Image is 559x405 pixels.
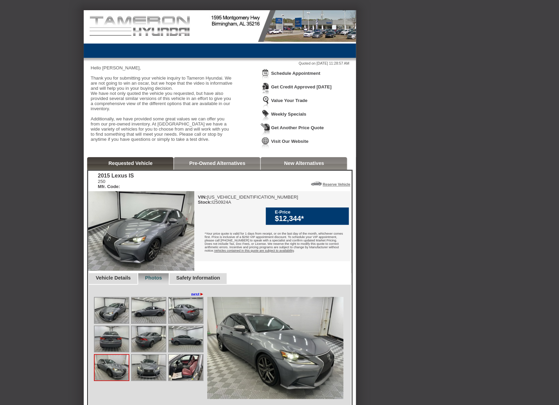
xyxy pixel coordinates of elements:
[109,161,153,166] a: Requested Vehicle
[169,298,203,323] img: Image.aspx
[214,249,294,252] u: Vehicles contained in this quote are subject to availability
[275,215,345,223] div: $12,344*
[271,98,307,103] a: Value Your Trade
[271,84,331,89] a: Get Credit Approved [DATE]
[88,191,194,271] img: 2015 Lexus IS
[261,109,270,122] img: Icon_WeeklySpecials.png
[199,291,204,297] span: ►
[271,139,308,144] a: Visit Our Website
[98,179,134,189] div: 250
[132,298,166,323] img: Image.aspx
[271,125,324,130] a: Get Another Price Quote
[176,275,220,281] a: Safety Information
[132,326,166,352] img: Image.aspx
[169,326,203,352] img: Image.aspx
[169,355,203,380] img: Image.aspx
[323,182,350,186] a: Reserve Vehicle
[271,112,306,117] a: Weekly Specials
[98,173,134,179] div: 2015 Lexus IS
[95,326,129,352] img: Image.aspx
[132,355,166,380] img: Image.aspx
[284,161,324,166] a: New Alternatives
[311,182,322,186] img: Icon_ReserveVehicleCar.png
[261,123,270,136] img: Icon_GetQuote.png
[198,195,207,200] b: VIN:
[261,96,270,108] img: Icon_TradeInAppraisal.png
[261,137,270,149] img: Icon_VisitWebsite.png
[189,161,245,166] a: Pre-Owned Alternatives
[271,71,320,76] a: Schedule Appointment
[95,355,129,380] img: Image.aspx
[191,291,204,297] a: next►
[207,297,343,399] img: Image.aspx
[198,195,298,205] div: [US_VEHICLE_IDENTIFICATION_NUMBER] I250924A
[98,184,120,189] b: Mfr. Code:
[275,209,345,215] div: E-Price
[96,275,131,281] a: Vehicle Details
[145,275,162,281] a: Photos
[95,298,129,323] img: Image.aspx
[261,82,270,95] img: Icon_CreditApproval.png
[91,65,233,147] div: Hello [PERSON_NAME], Thank you for submitting your vehicle inquiry to Tameron Hyundai. We are not...
[261,69,270,81] img: Icon_ScheduleAppointment.png
[194,227,351,259] div: *Your price quote is valid for 1 days from receipt, or on the last day of the month, whichever co...
[198,200,212,205] b: Stock:
[91,61,349,65] div: Quoted on [DATE] 11:28:57 AM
